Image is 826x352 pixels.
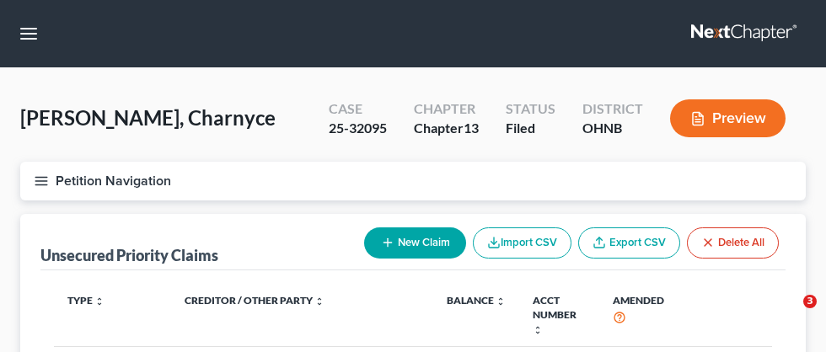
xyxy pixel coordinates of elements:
div: OHNB [582,119,643,138]
i: unfold_more [94,296,105,307]
button: Petition Navigation [20,162,806,200]
button: Preview [670,99,786,137]
div: 25-32095 [329,119,387,138]
iframe: Intercom live chat [769,295,809,335]
i: unfold_more [314,296,324,307]
div: Filed [506,119,555,138]
a: Export CSV [578,227,680,259]
div: Unsecured Priority Claims [40,245,218,265]
button: New Claim [364,227,466,259]
span: 3 [803,295,817,308]
span: [PERSON_NAME], Charnyce [20,105,276,130]
a: Type unfold_more [67,294,105,307]
button: Import CSV [473,227,571,259]
i: unfold_more [496,296,506,307]
th: Amended [599,284,681,347]
div: Status [506,99,555,119]
div: District [582,99,643,119]
i: unfold_more [533,325,543,335]
div: Case [329,99,387,119]
a: Acct Number unfold_more [533,294,577,335]
a: Creditor / Other Party unfold_more [185,294,324,307]
a: Balance unfold_more [447,294,506,307]
span: 13 [464,120,479,136]
div: Chapter [414,119,479,138]
div: Chapter [414,99,479,119]
button: Delete All [687,227,779,259]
